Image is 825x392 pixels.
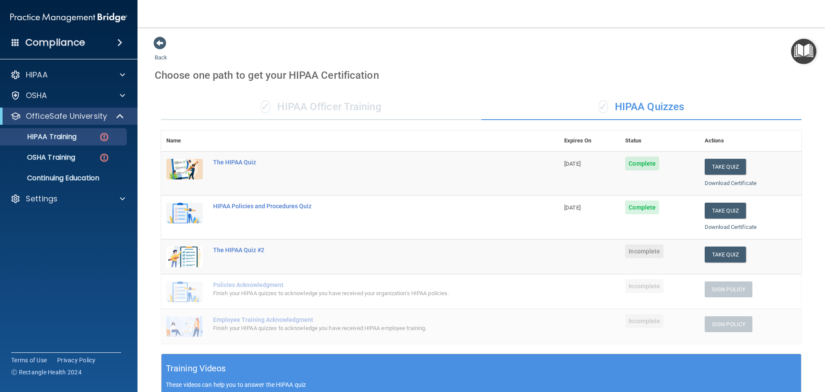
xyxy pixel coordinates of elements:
[11,368,82,377] span: Ⓒ Rectangle Health 2024
[10,90,125,101] a: OSHA
[57,356,96,364] a: Privacy Policy
[6,174,123,182] p: Continuing Education
[99,152,110,163] img: danger-circle.6113f641.png
[791,39,816,64] button: Open Resource Center
[213,159,516,166] div: The HIPAA Quiz
[155,44,167,61] a: Back
[213,323,516,333] div: Finish your HIPAA quizzes to acknowledge you have received HIPAA employee training.
[705,224,757,230] a: Download Certificate
[166,381,797,388] p: These videos can help you to answer the HIPAA quiz
[564,204,581,211] span: [DATE]
[625,201,659,214] span: Complete
[481,94,801,120] div: HIPAA Quizzes
[10,194,125,204] a: Settings
[564,161,581,167] span: [DATE]
[166,361,226,376] h5: Training Videos
[625,244,663,258] span: Incomplete
[213,288,516,299] div: Finish your HIPAA quizzes to acknowledge you have received your organization’s HIPAA policies.
[6,133,76,141] p: HIPAA Training
[705,281,752,297] button: Sign Policy
[213,203,516,210] div: HIPAA Policies and Procedures Quiz
[213,281,516,288] div: Policies Acknowledgment
[705,316,752,332] button: Sign Policy
[6,153,75,162] p: OSHA Training
[11,356,47,364] a: Terms of Use
[705,203,746,219] button: Take Quiz
[161,94,481,120] div: HIPAA Officer Training
[559,130,620,151] th: Expires On
[10,70,125,80] a: HIPAA
[261,100,270,113] span: ✓
[705,180,757,186] a: Download Certificate
[625,279,663,293] span: Incomplete
[705,159,746,175] button: Take Quiz
[620,130,700,151] th: Status
[10,111,125,121] a: OfficeSafe University
[625,314,663,328] span: Incomplete
[10,9,127,26] img: PMB logo
[213,316,516,323] div: Employee Training Acknowledgment
[700,130,801,151] th: Actions
[705,247,746,262] button: Take Quiz
[26,111,107,121] p: OfficeSafe University
[25,37,85,49] h4: Compliance
[26,90,47,101] p: OSHA
[161,130,208,151] th: Name
[155,63,808,88] div: Choose one path to get your HIPAA Certification
[599,100,608,113] span: ✓
[213,247,516,253] div: The HIPAA Quiz #2
[99,132,110,142] img: danger-circle.6113f641.png
[26,194,58,204] p: Settings
[625,157,659,170] span: Complete
[26,70,48,80] p: HIPAA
